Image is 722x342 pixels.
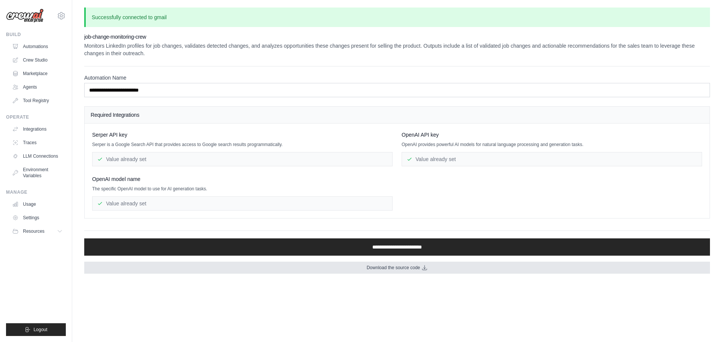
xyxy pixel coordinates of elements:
span: Logout [33,327,47,333]
a: Marketplace [9,68,66,80]
button: Logout [6,323,66,336]
p: Monitors LinkedIn profiles for job changes, validates detected changes, and analyzes opportunitie... [84,42,710,57]
span: OpenAI API key [402,131,439,139]
button: Resources [9,225,66,237]
h2: job-change-monitoring-crew [84,33,710,41]
p: Serper is a Google Search API that provides access to Google search results programmatically. [92,142,393,148]
label: Automation Name [84,74,710,81]
span: Download the source code [367,265,420,271]
a: Tool Registry [9,95,66,107]
p: The specific OpenAI model to use for AI generation tasks. [92,186,393,192]
a: Environment Variables [9,164,66,182]
div: Manage [6,189,66,195]
a: Traces [9,137,66,149]
p: OpenAI provides powerful AI models for natural language processing and generation tasks. [402,142,702,148]
p: Successfully connected to gmail [84,8,710,27]
a: Settings [9,212,66,224]
a: Integrations [9,123,66,135]
a: Crew Studio [9,54,66,66]
div: Value already set [402,152,702,166]
div: Value already set [92,152,393,166]
span: Serper API key [92,131,127,139]
a: Automations [9,41,66,53]
a: Agents [9,81,66,93]
div: Value already set [92,196,393,211]
div: Operate [6,114,66,120]
span: Resources [23,228,44,234]
img: Logo [6,9,44,23]
span: OpenAI model name [92,175,140,183]
h4: Required Integrations [91,111,704,119]
div: Widget chat [684,306,722,342]
a: LLM Connections [9,150,66,162]
a: Download the source code [84,262,710,274]
a: Usage [9,198,66,210]
div: Build [6,32,66,38]
iframe: Chat Widget [684,306,722,342]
